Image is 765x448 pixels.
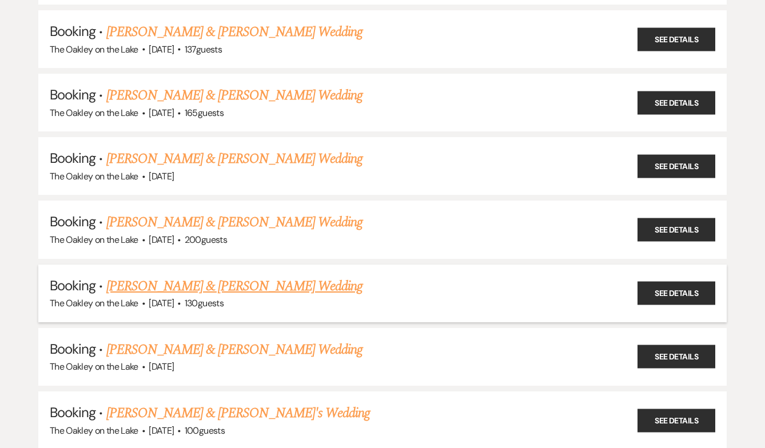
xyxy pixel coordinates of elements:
[50,22,95,40] span: Booking
[185,43,222,55] span: 137 guests
[50,213,95,230] span: Booking
[149,297,174,309] span: [DATE]
[50,425,138,437] span: The Oakley on the Lake
[637,282,715,305] a: See Details
[149,234,174,246] span: [DATE]
[50,149,95,167] span: Booking
[185,107,224,119] span: 165 guests
[637,218,715,242] a: See Details
[637,27,715,51] a: See Details
[106,403,370,423] a: [PERSON_NAME] & [PERSON_NAME]'s Wedding
[185,234,227,246] span: 200 guests
[50,297,138,309] span: The Oakley on the Lake
[50,403,95,421] span: Booking
[106,22,362,42] a: [PERSON_NAME] & [PERSON_NAME] Wedding
[50,170,138,182] span: The Oakley on the Lake
[106,149,362,169] a: [PERSON_NAME] & [PERSON_NAME] Wedding
[50,340,95,358] span: Booking
[637,345,715,369] a: See Details
[149,170,174,182] span: [DATE]
[149,425,174,437] span: [DATE]
[106,339,362,360] a: [PERSON_NAME] & [PERSON_NAME] Wedding
[106,212,362,233] a: [PERSON_NAME] & [PERSON_NAME] Wedding
[149,43,174,55] span: [DATE]
[637,409,715,432] a: See Details
[106,276,362,297] a: [PERSON_NAME] & [PERSON_NAME] Wedding
[637,154,715,178] a: See Details
[50,86,95,103] span: Booking
[50,234,138,246] span: The Oakley on the Lake
[637,91,715,114] a: See Details
[149,107,174,119] span: [DATE]
[185,297,224,309] span: 130 guests
[50,277,95,294] span: Booking
[50,361,138,373] span: The Oakley on the Lake
[50,107,138,119] span: The Oakley on the Lake
[185,425,225,437] span: 100 guests
[149,361,174,373] span: [DATE]
[50,43,138,55] span: The Oakley on the Lake
[106,85,362,106] a: [PERSON_NAME] & [PERSON_NAME] Wedding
